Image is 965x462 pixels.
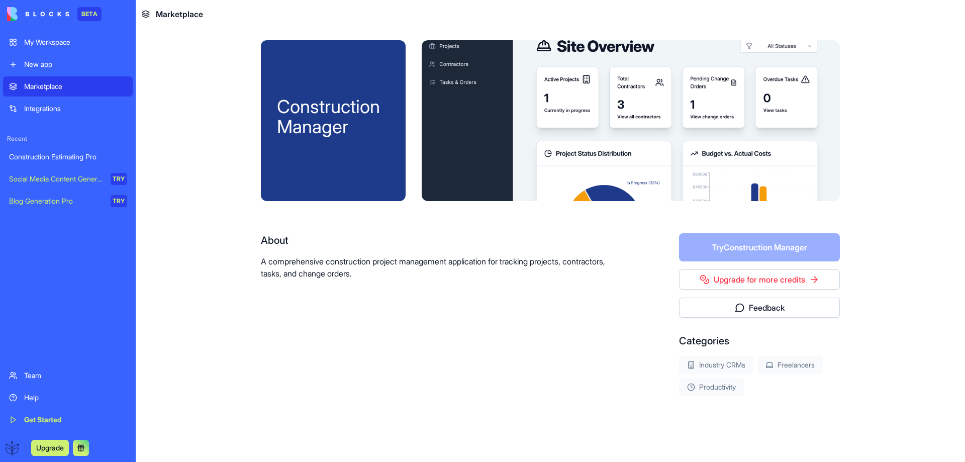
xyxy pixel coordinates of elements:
[21,256,168,267] div: We'll be back online [DATE]
[45,152,103,163] div: [PERSON_NAME]
[261,233,615,247] div: About
[21,185,180,198] div: Recent ticket
[173,16,191,34] div: Close
[261,255,615,280] p: A comprehensive construction project management application for tracking projects, contractors, t...
[45,143,417,151] span: Great! Thanks for clarifying. I’ll let you know as soon as PDF preview is live at the beginning o...
[3,388,133,408] a: Help
[757,356,823,374] div: Freelancers
[21,127,180,138] div: Recent message
[168,339,184,346] span: Help
[24,104,127,114] div: Integrations
[24,59,127,69] div: New app
[3,99,133,119] a: Integrations
[7,7,102,21] a: BETA
[3,135,133,143] span: Recent
[14,339,36,346] span: Home
[11,134,190,171] div: Profile image for MichalGreat! Thanks for clarifying. I’ll let you know as soon as PDF preview is...
[3,76,133,97] a: Marketplace
[45,212,168,223] div: #33137800 • Submitted
[21,289,180,300] div: Create a ticket
[11,198,190,227] div: [EMAIL_ADDRESS][DOMAIN_NAME]#33137800 • Submitted
[7,7,69,21] img: logo
[20,19,32,35] img: logo
[24,81,127,91] div: Marketplace
[108,16,128,36] img: Profile image for Shelly
[20,71,181,88] p: Hi Rich 👋
[105,152,134,163] div: • 7h ago
[3,32,133,52] a: My Workspace
[21,246,168,256] div: Send us a message
[24,371,127,381] div: Team
[3,365,133,386] a: Team
[9,152,127,162] div: Construction Estimating Pro
[58,339,93,346] span: Messages
[5,440,21,456] img: ACg8ocJXc4biGNmL-6_84M9niqKohncbsBQNEji79DO8k46BE60Re2nP=s96-c
[9,196,104,206] div: Blog Generation Pro
[3,410,133,430] a: Get Started
[679,356,753,374] div: Industry CRMs
[111,195,127,207] div: TRY
[10,237,191,275] div: Send us a messageWe'll be back online [DATE]
[127,16,147,36] div: Profile image for Tal
[114,339,138,346] span: Tickets
[111,173,127,185] div: TRY
[31,442,69,452] a: Upgrade
[679,269,840,290] a: Upgrade for more credits
[3,169,133,189] a: Social Media Content GeneratorTRY
[679,298,840,318] button: Feedback
[3,191,133,211] a: Blog Generation ProTRY
[156,8,203,20] span: Marketplace
[45,202,168,212] div: [EMAIL_ADDRESS][DOMAIN_NAME]
[679,378,744,396] div: Productivity
[3,147,133,167] a: Construction Estimating Pro
[77,7,102,21] div: BETA
[9,174,104,184] div: Social Media Content Generator
[679,334,840,348] div: Categories
[15,304,186,322] div: Tickets
[50,314,101,354] button: Messages
[24,37,127,47] div: My Workspace
[24,415,127,425] div: Get Started
[3,54,133,74] a: New app
[20,88,181,106] p: How can we help?
[31,440,69,456] button: Upgrade
[21,142,41,162] div: Profile image for Michal
[101,314,151,354] button: Tickets
[277,97,390,137] div: Construction Manager
[24,393,127,403] div: Help
[10,119,191,171] div: Recent messageProfile image for MichalGreat! Thanks for clarifying. I’ll let you know as soon as ...
[21,308,168,318] div: Tickets
[146,16,166,36] div: Profile image for Michal
[151,314,201,354] button: Help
